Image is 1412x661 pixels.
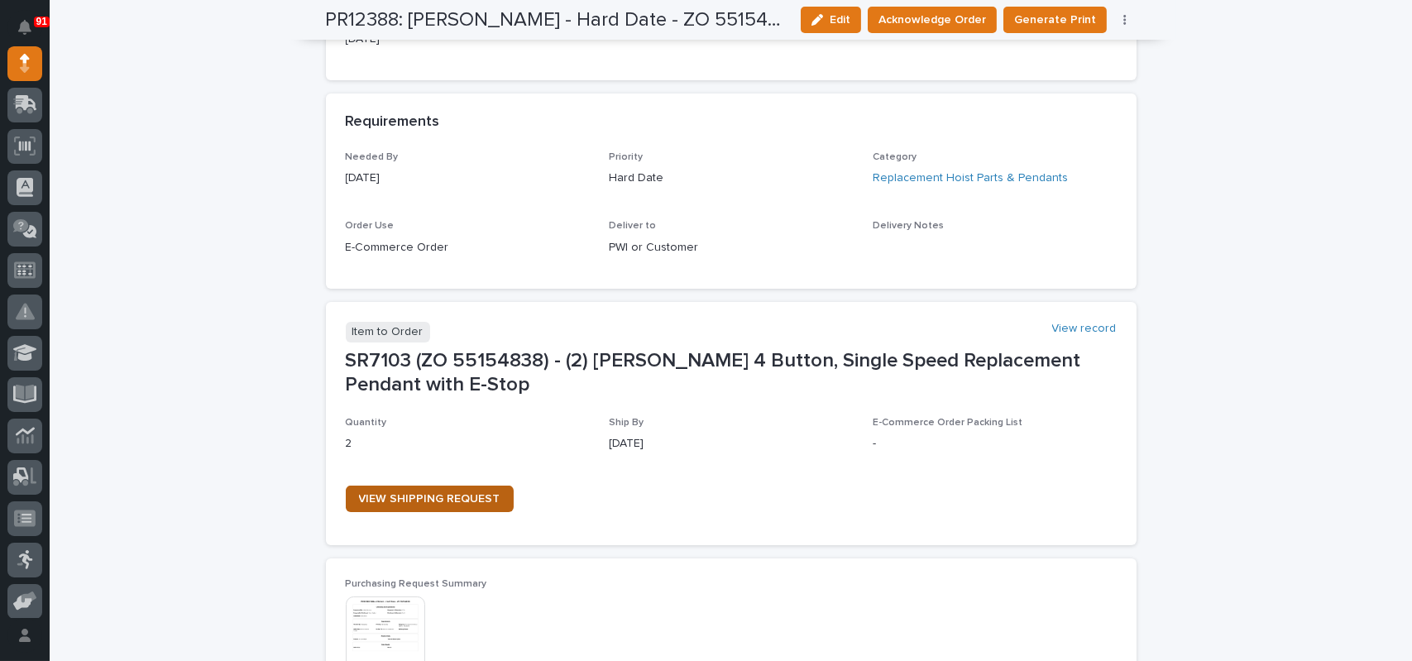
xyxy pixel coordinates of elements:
[1014,10,1096,30] span: Generate Print
[346,170,590,187] p: [DATE]
[346,221,395,231] span: Order Use
[346,152,399,162] span: Needed By
[609,435,853,453] p: [DATE]
[873,435,1117,453] p: -
[609,152,643,162] span: Priority
[1052,322,1117,336] a: View record
[873,418,1022,428] span: E-Commerce Order Packing List
[346,435,590,453] p: 2
[1003,7,1107,33] button: Generate Print
[346,113,440,132] h2: Requirements
[873,221,944,231] span: Delivery Notes
[873,170,1068,187] a: Replacement Hoist Parts & Pendants
[346,322,430,342] p: Item to Order
[346,418,387,428] span: Quantity
[359,493,500,505] span: VIEW SHIPPING REQUEST
[346,349,1117,397] p: SR7103 (ZO 55154838) - (2) [PERSON_NAME] 4 Button, Single Speed Replacement Pendant with E-Stop
[830,12,850,27] span: Edit
[326,8,788,32] h2: PR12388: [PERSON_NAME] - Hard Date - ZO 55154838
[36,16,47,27] p: 91
[801,7,861,33] button: Edit
[7,10,42,45] button: Notifications
[873,152,917,162] span: Category
[609,221,656,231] span: Deliver to
[21,20,42,46] div: Notifications91
[868,7,997,33] button: Acknowledge Order
[346,239,590,256] p: E-Commerce Order
[609,170,853,187] p: Hard Date
[346,579,487,589] span: Purchasing Request Summary
[609,239,853,256] p: PWI or Customer
[878,10,986,30] span: Acknowledge Order
[346,486,514,512] a: VIEW SHIPPING REQUEST
[609,418,644,428] span: Ship By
